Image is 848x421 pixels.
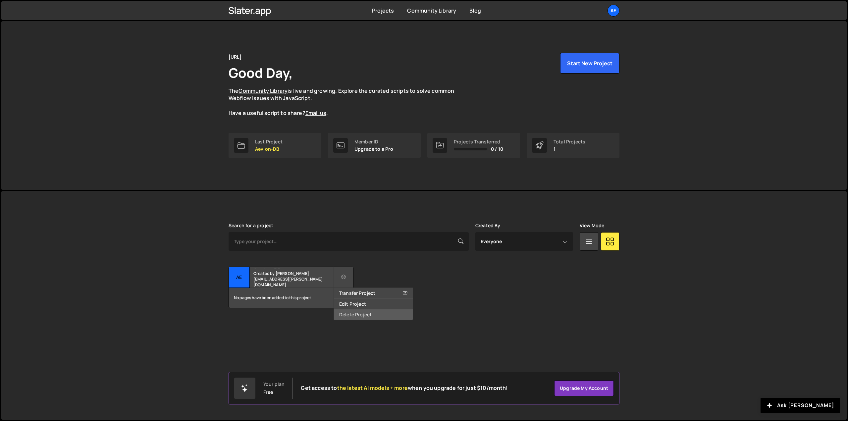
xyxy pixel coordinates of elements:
div: Free [263,390,273,395]
label: Search for a project [229,223,273,228]
input: Type your project... [229,232,469,251]
label: Created By [475,223,501,228]
p: Upgrade to a Pro [354,146,394,152]
small: Created by [PERSON_NAME][EMAIL_ADDRESS][PERSON_NAME][DOMAIN_NAME] [253,271,333,288]
h2: Get access to when you upgrade for just $10/month! [301,385,508,391]
div: Projects Transferred [454,139,503,144]
div: No pages have been added to this project [229,288,353,308]
a: Email us [305,109,326,117]
label: View Mode [580,223,604,228]
a: Delete Project [334,309,413,320]
div: Total Projects [554,139,585,144]
button: Start New Project [560,53,619,74]
a: Ae Aevion-DB Created by [PERSON_NAME][EMAIL_ADDRESS][PERSON_NAME][DOMAIN_NAME] No pages have been... [229,267,353,308]
a: Community Library [407,7,456,14]
div: Last Project [255,139,283,144]
h1: Good Day, [229,64,293,82]
p: Aevion-DB [255,146,283,152]
a: Blog [469,7,481,14]
a: Upgrade my account [554,380,614,396]
div: Ae [229,267,250,288]
a: Community Library [238,87,288,94]
p: The is live and growing. Explore the curated scripts to solve common Webflow issues with JavaScri... [229,87,467,117]
a: Last Project Aevion-DB [229,133,321,158]
a: Transfer Project [334,288,413,298]
a: Projects [372,7,394,14]
a: Edit Project [334,299,413,309]
div: [URL] [229,53,241,61]
button: Ask [PERSON_NAME] [761,398,840,413]
span: the latest AI models + more [337,384,408,392]
a: ae [608,5,619,17]
h2: Aevion-DB [253,267,333,269]
div: Member ID [354,139,394,144]
p: 1 [554,146,585,152]
div: Your plan [263,382,285,387]
span: 0 / 10 [491,146,503,152]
